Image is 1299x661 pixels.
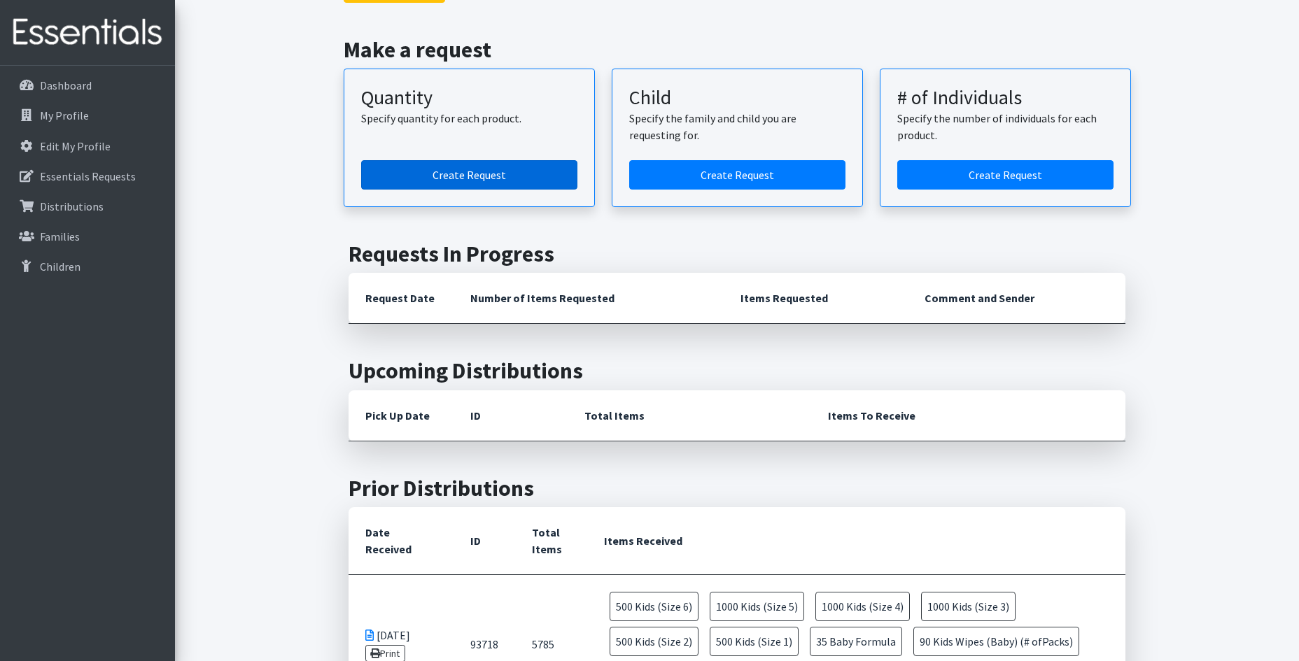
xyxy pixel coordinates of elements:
[40,169,136,183] p: Essentials Requests
[724,273,908,324] th: Items Requested
[810,627,902,656] span: 35 Baby Formula
[6,253,169,280] a: Children
[6,132,169,160] a: Edit My Profile
[349,390,454,441] th: Pick Up Date
[6,192,169,220] a: Distributions
[6,101,169,129] a: My Profile
[815,592,910,621] span: 1000 Kids (Size 4)
[454,273,724,324] th: Number of Items Requested
[811,390,1125,441] th: Items To Receive
[629,160,845,190] a: Create a request for a child or family
[6,71,169,99] a: Dashboard
[710,627,799,656] span: 500 Kids (Size 1)
[454,507,515,575] th: ID
[921,592,1016,621] span: 1000 Kids (Size 3)
[349,241,1125,267] h2: Requests In Progress
[515,507,587,575] th: Total Items
[587,507,1125,575] th: Items Received
[629,110,845,143] p: Specify the family and child you are requesting for.
[897,110,1114,143] p: Specify the number of individuals for each product.
[361,110,577,127] p: Specify quantity for each product.
[610,627,698,656] span: 500 Kids (Size 2)
[361,160,577,190] a: Create a request by quantity
[897,160,1114,190] a: Create a request by number of individuals
[349,507,454,575] th: Date Received
[361,86,577,110] h3: Quantity
[908,273,1125,324] th: Comment and Sender
[6,222,169,250] a: Families
[454,390,568,441] th: ID
[349,273,454,324] th: Request Date
[629,86,845,110] h3: Child
[40,139,111,153] p: Edit My Profile
[710,592,804,621] span: 1000 Kids (Size 5)
[349,475,1125,502] h2: Prior Distributions
[40,260,80,273] p: Children
[349,357,1125,384] h2: Upcoming Distributions
[568,390,811,441] th: Total Items
[344,36,1131,63] h2: Make a request
[40,229,80,243] p: Families
[913,627,1079,656] span: 90 Kids Wipes (Baby) (# ofPacks)
[40,78,92,92] p: Dashboard
[610,592,698,621] span: 500 Kids (Size 6)
[6,9,169,56] img: HumanEssentials
[40,199,104,213] p: Distributions
[40,108,89,122] p: My Profile
[6,162,169,190] a: Essentials Requests
[897,86,1114,110] h3: # of Individuals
